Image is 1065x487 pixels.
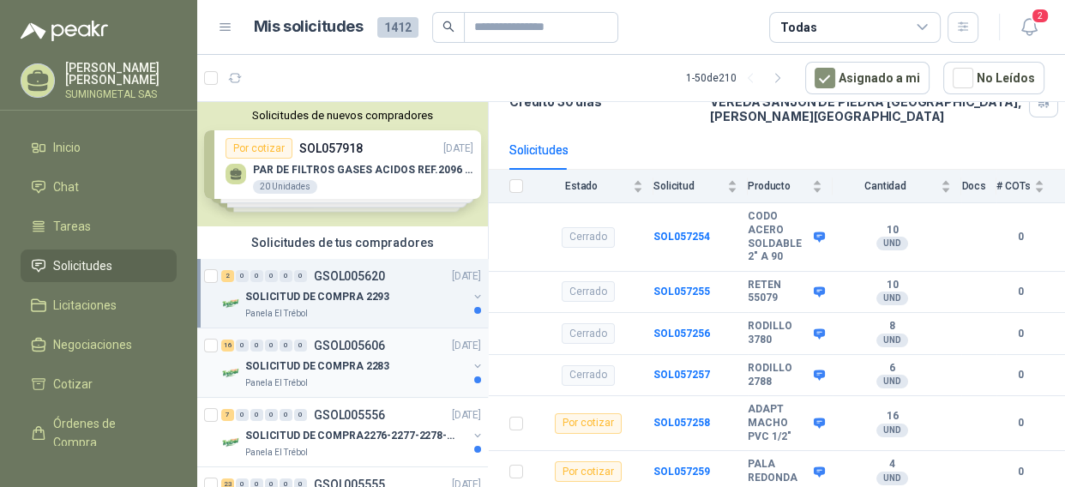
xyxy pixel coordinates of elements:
b: PALA REDONDA [748,458,809,484]
img: Company Logo [221,293,242,314]
div: Solicitudes de tus compradores [197,226,488,259]
p: SOLICITUD DE COMPRA2276-2277-2278-2284-2285- [245,428,459,444]
p: SOLICITUD DE COMPRA 2283 [245,358,389,375]
span: Cotizar [53,375,93,394]
b: 10 [833,279,951,292]
button: Solicitudes de nuevos compradores [204,109,481,122]
a: Inicio [21,131,177,164]
span: Producto [748,180,809,192]
p: VEREDA SANJON DE PIEDRA [GEOGRAPHIC_DATA] , [PERSON_NAME][GEOGRAPHIC_DATA] [710,94,1022,123]
b: RODILLO 2788 [748,362,809,388]
a: 2 0 0 0 0 0 GSOL005620[DATE] Company LogoSOLICITUD DE COMPRA 2293Panela El Trébol [221,266,484,321]
img: Company Logo [221,432,242,453]
p: Crédito 30 días [509,94,696,109]
b: 6 [833,362,951,376]
div: 0 [250,270,263,282]
div: Cerrado [562,323,615,344]
th: # COTs [996,170,1065,203]
div: 0 [236,409,249,421]
b: 0 [996,326,1044,342]
b: 16 [833,410,951,424]
div: 2 [221,270,234,282]
th: Producto [748,170,833,203]
div: 0 [250,340,263,352]
div: 1 - 50 de 210 [686,64,791,92]
b: 0 [996,284,1044,300]
p: [DATE] [452,338,481,354]
button: 2 [1014,12,1044,43]
b: 0 [996,464,1044,480]
a: SOL057258 [653,417,710,429]
b: 0 [996,367,1044,383]
div: Solicitudes de nuevos compradoresPor cotizarSOL057918[DATE] PAR DE FILTROS GASES ACIDOS REF.2096 ... [197,102,488,226]
b: RETEN 55079 [748,279,809,305]
div: 0 [250,409,263,421]
a: SOL057255 [653,286,710,298]
div: 0 [280,409,292,421]
span: Chat [53,177,79,196]
span: Inicio [53,138,81,157]
a: Cotizar [21,368,177,400]
div: 0 [294,270,307,282]
div: Todas [780,18,816,37]
p: GSOL005606 [314,340,385,352]
h1: Mis solicitudes [254,15,364,39]
span: Solicitud [653,180,724,192]
a: Tareas [21,210,177,243]
div: 0 [280,340,292,352]
span: Estado [533,180,629,192]
div: UND [876,424,908,437]
div: UND [876,237,908,250]
a: SOL057259 [653,466,710,478]
div: UND [876,292,908,305]
th: Estado [533,170,653,203]
div: Cerrado [562,227,615,248]
b: 0 [996,229,1044,245]
th: Docs [961,170,996,203]
div: 7 [221,409,234,421]
p: [DATE] [452,407,481,424]
span: Tareas [53,217,91,236]
span: # COTs [996,180,1031,192]
div: 0 [236,340,249,352]
a: Licitaciones [21,289,177,322]
a: SOL057254 [653,231,710,243]
div: UND [876,375,908,388]
b: 0 [996,415,1044,431]
div: 0 [265,270,278,282]
p: Panela El Trébol [245,446,308,460]
div: 0 [294,409,307,421]
p: [PERSON_NAME] [PERSON_NAME] [65,62,177,86]
a: SOL057256 [653,328,710,340]
a: 16 0 0 0 0 0 GSOL005606[DATE] Company LogoSOLICITUD DE COMPRA 2283Panela El Trébol [221,335,484,390]
p: Panela El Trébol [245,307,308,321]
b: 10 [833,224,951,237]
a: Chat [21,171,177,203]
button: No Leídos [943,62,1044,94]
div: 0 [265,340,278,352]
span: 2 [1031,8,1050,24]
p: SUMINGMETAL SAS [65,89,177,99]
a: SOL057257 [653,369,710,381]
img: Company Logo [221,363,242,383]
div: 0 [280,270,292,282]
b: CODO ACERO SOLDABLE 2" A 90 [748,210,809,263]
a: Solicitudes [21,250,177,282]
span: Negociaciones [53,335,132,354]
div: 0 [265,409,278,421]
span: Órdenes de Compra [53,414,160,452]
b: 8 [833,320,951,334]
p: SOLICITUD DE COMPRA 2293 [245,289,389,305]
p: GSOL005556 [314,409,385,421]
th: Solicitud [653,170,748,203]
div: Cerrado [562,365,615,386]
div: 0 [236,270,249,282]
p: GSOL005620 [314,270,385,282]
div: Por cotizar [555,461,622,482]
